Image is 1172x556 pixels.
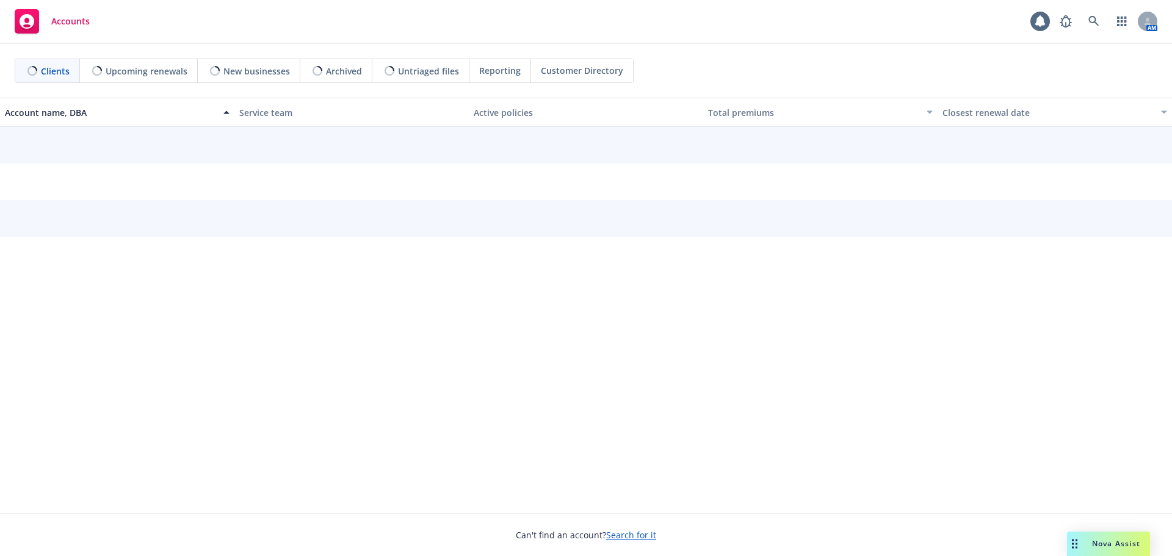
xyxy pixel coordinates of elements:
a: Search for it [606,529,656,541]
span: Can't find an account? [516,529,656,541]
div: Total premiums [708,106,919,119]
span: Upcoming renewals [106,65,187,78]
div: Account name, DBA [5,106,216,119]
a: Report a Bug [1054,9,1078,34]
button: Closest renewal date [938,98,1172,127]
span: Reporting [479,64,521,77]
div: Closest renewal date [942,106,1154,119]
span: New businesses [223,65,290,78]
span: Nova Assist [1092,538,1140,549]
button: Nova Assist [1067,532,1150,556]
div: Active policies [474,106,698,119]
div: Drag to move [1067,532,1082,556]
button: Total premiums [703,98,938,127]
button: Active policies [469,98,703,127]
span: Accounts [51,16,90,26]
span: Archived [326,65,362,78]
span: Clients [41,65,70,78]
span: Untriaged files [398,65,459,78]
a: Switch app [1110,9,1134,34]
a: Search [1082,9,1106,34]
button: Service team [234,98,469,127]
span: Customer Directory [541,64,623,77]
a: Accounts [10,4,95,38]
div: Service team [239,106,464,119]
